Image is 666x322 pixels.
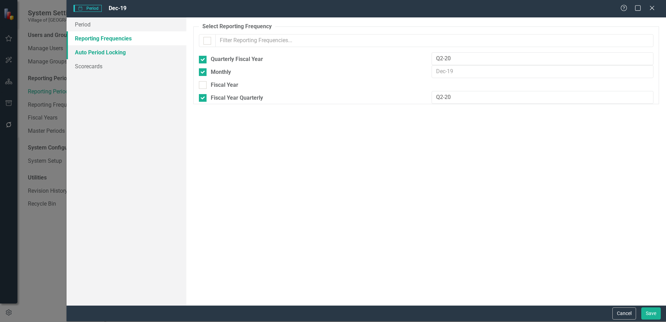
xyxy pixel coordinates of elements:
[109,5,126,11] span: Dec-19
[67,31,186,45] a: Reporting Frequencies
[432,65,653,78] input: Dec-19
[73,5,101,12] span: Period
[432,91,653,104] input: Dec-19
[612,307,636,320] button: Cancel
[199,23,275,31] legend: Select Reporting Frequency
[211,81,238,89] div: Fiscal Year
[432,52,653,65] input: Dec-19
[215,34,653,47] input: Filter Reporting Frequencies...
[211,55,263,63] div: Quarterly Fiscal Year
[67,17,186,31] a: Period
[67,45,186,59] a: Auto Period Locking
[211,68,231,76] div: Monthly
[67,59,186,73] a: Scorecards
[641,307,661,320] button: Save
[211,94,263,102] div: Fiscal Year Quarterly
